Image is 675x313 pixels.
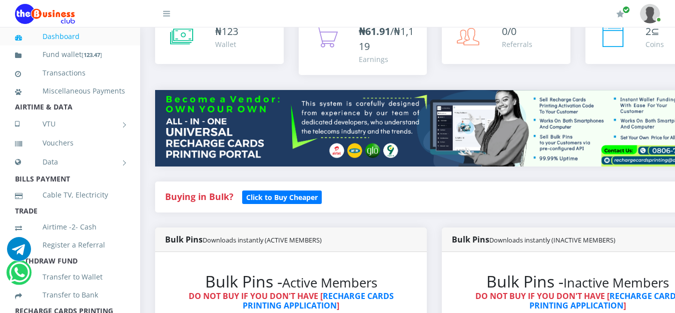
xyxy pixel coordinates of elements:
[645,39,664,49] div: Coins
[243,290,394,311] a: RECHARGE CARDS PRINTING APPLICATION
[563,274,669,291] small: Inactive Members
[189,290,394,311] strong: DO NOT BUY IF YOU DON'T HAVE [ ]
[165,234,322,245] strong: Bulk Pins
[165,190,233,202] strong: Buying in Bulk?
[15,61,125,84] a: Transactions
[359,24,390,38] b: ₦61.91
[15,215,125,238] a: Airtime -2- Cash
[242,190,322,202] a: Click to Buy Cheaper
[622,6,630,13] span: Renew/Upgrade Subscription
[15,25,125,48] a: Dashboard
[82,51,102,58] small: [ ]
[645,24,651,38] span: 2
[15,183,125,206] a: Cable TV, Electricity
[215,24,238,39] div: ₦
[9,268,30,284] a: Chat for support
[359,54,417,64] div: Earnings
[15,265,125,288] a: Transfer to Wallet
[15,111,125,136] a: VTU
[15,79,125,102] a: Miscellaneous Payments
[645,24,664,39] div: ⊆
[15,131,125,154] a: Vouchers
[15,233,125,256] a: Register a Referral
[15,43,125,66] a: Fund wallet[123.47]
[222,24,238,38] span: 123
[452,234,615,245] strong: Bulk Pins
[203,235,322,244] small: Downloads instantly (ACTIVE MEMBERS)
[246,192,318,202] b: Click to Buy Cheaper
[282,274,377,291] small: Active Members
[15,4,75,24] img: Logo
[84,51,100,58] b: 123.47
[155,14,284,64] a: ₦123 Wallet
[616,10,624,18] i: Renew/Upgrade Subscription
[502,24,516,38] span: 0/0
[442,14,570,64] a: 0/0 Referrals
[489,235,615,244] small: Downloads instantly (INACTIVE MEMBERS)
[7,244,31,261] a: Chat for support
[215,39,238,49] div: Wallet
[15,149,125,174] a: Data
[175,272,407,291] h2: Bulk Pins -
[299,14,427,75] a: ₦61.91/₦1,119 Earnings
[640,4,660,23] img: User
[15,283,125,306] a: Transfer to Bank
[502,39,532,49] div: Referrals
